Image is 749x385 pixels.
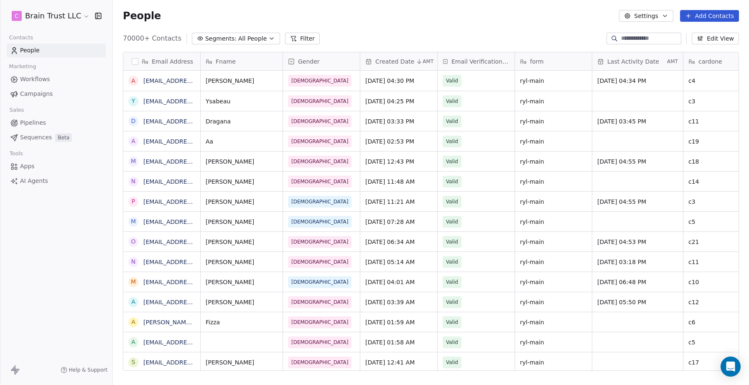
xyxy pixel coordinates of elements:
[607,57,659,66] span: Last Activity Date
[298,57,320,66] span: Gender
[291,258,348,266] span: [DEMOGRAPHIC_DATA]
[7,159,106,173] a: Apps
[520,338,587,346] span: ryl-main
[206,97,278,105] span: Ysabeau
[206,318,278,326] span: Fizza
[680,10,739,22] button: Add Contacts
[131,318,135,326] div: a
[20,133,52,142] span: Sequences
[667,58,678,65] span: AMT
[123,71,201,371] div: grid
[592,52,683,70] div: Last Activity DateAMT
[446,318,458,326] span: Valid
[446,198,458,206] span: Valid
[123,52,200,70] div: Email Address
[291,338,348,346] span: [DEMOGRAPHIC_DATA]
[619,10,673,22] button: Settings
[597,77,678,85] span: [DATE] 04:34 PM
[143,279,246,285] a: [EMAIL_ADDRESS][DOMAIN_NAME]
[520,258,587,266] span: ryl-main
[446,137,458,146] span: Valid
[721,357,741,377] div: Open Intercom Messenger
[143,359,246,366] a: [EMAIL_ADDRESS][DOMAIN_NAME]
[143,339,246,346] a: [EMAIL_ADDRESS][DOMAIN_NAME]
[205,34,237,43] span: Segments:
[143,178,246,185] a: [EMAIL_ADDRESS][DOMAIN_NAME]
[365,117,432,126] span: [DATE] 03:33 PM
[206,198,278,206] span: [PERSON_NAME]
[20,46,40,55] span: People
[291,137,348,146] span: [DEMOGRAPHIC_DATA]
[291,77,348,85] span: [DEMOGRAPHIC_DATA]
[520,117,587,126] span: ryl-main
[520,298,587,306] span: ryl-main
[291,157,348,166] span: [DEMOGRAPHIC_DATA]
[597,117,678,126] span: [DATE] 03:45 PM
[216,57,236,66] span: Fname
[698,57,722,66] span: cardone
[61,367,107,373] a: Help & Support
[446,97,458,105] span: Valid
[206,238,278,246] span: [PERSON_NAME]
[446,298,458,306] span: Valid
[131,277,136,286] div: M
[692,33,739,44] button: Edit View
[20,90,53,98] span: Campaigns
[283,52,360,70] div: Gender
[291,238,348,246] span: [DEMOGRAPHIC_DATA]
[131,117,136,126] div: D
[7,174,106,188] a: AI Agents
[446,238,458,246] span: Valid
[10,9,89,23] button: CBrain Trust LLC
[143,118,246,125] a: [EMAIL_ADDRESS][DOMAIN_NAME]
[131,217,136,226] div: m
[143,218,246,225] a: [EMAIL_ADDRESS][DOMAIN_NAME]
[131,257,135,266] div: n
[446,358,458,367] span: Valid
[143,98,246,105] a: [EMAIL_ADDRESS][DOMAIN_NAME]
[597,157,678,166] span: [DATE] 04:55 PM
[520,137,587,146] span: ryl-main
[365,198,432,206] span: [DATE] 11:21 AM
[446,177,458,186] span: Valid
[520,318,587,326] span: ryl-main
[520,177,587,186] span: ryl-main
[201,52,283,70] div: Fname
[7,116,106,130] a: Pipelines
[131,298,135,306] div: a
[438,52,515,70] div: Email Verification Status
[132,358,135,367] div: s
[291,117,348,126] span: [DEMOGRAPHIC_DATA]
[132,197,135,206] div: p
[206,258,278,266] span: [PERSON_NAME]
[131,177,135,186] div: n
[520,218,587,226] span: ryl-main
[25,10,81,21] span: Brain Trust LLC
[206,177,278,186] span: [PERSON_NAME]
[20,177,48,185] span: AI Agents
[206,358,278,367] span: [PERSON_NAME]
[15,12,19,20] span: C
[365,137,432,146] span: [DATE] 02:53 PM
[365,318,432,326] span: [DATE] 01:59 AM
[7,87,106,101] a: Campaigns
[131,137,135,146] div: a
[446,117,458,126] span: Valid
[375,57,414,66] span: Created Date
[520,77,587,85] span: ryl-main
[143,299,246,305] a: [EMAIL_ADDRESS][DOMAIN_NAME]
[131,338,135,346] div: a
[131,157,136,166] div: m
[206,117,278,126] span: Dragana
[515,52,592,70] div: form
[520,278,587,286] span: ryl-main
[291,298,348,306] span: [DEMOGRAPHIC_DATA]
[520,238,587,246] span: ryl-main
[365,338,432,346] span: [DATE] 01:58 AM
[131,77,135,85] div: a
[5,31,37,44] span: Contacts
[597,238,678,246] span: [DATE] 04:53 PM
[143,239,246,245] a: [EMAIL_ADDRESS][DOMAIN_NAME]
[20,118,46,127] span: Pipelines
[123,10,161,22] span: People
